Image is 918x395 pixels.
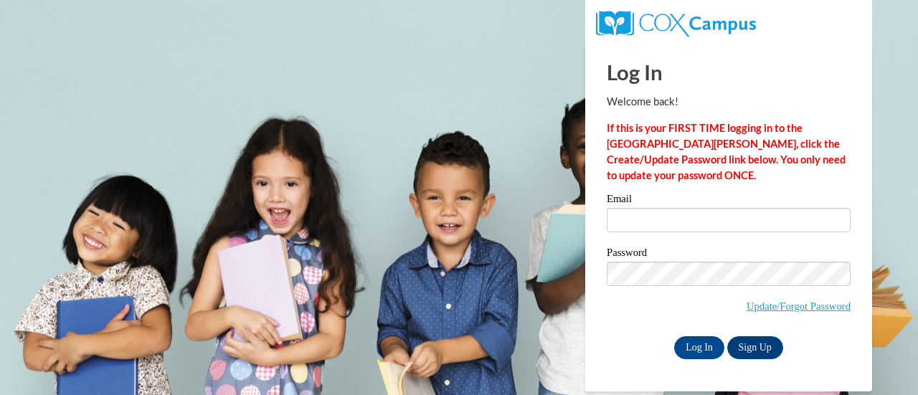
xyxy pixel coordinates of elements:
strong: If this is your FIRST TIME logging in to the [GEOGRAPHIC_DATA][PERSON_NAME], click the Create/Upd... [607,122,846,181]
input: Log In [674,336,724,359]
a: Update/Forgot Password [747,300,851,312]
h1: Log In [607,57,851,87]
img: COX Campus [596,11,756,37]
a: COX Campus [596,16,756,29]
label: Email [607,194,851,208]
label: Password [607,247,851,262]
p: Welcome back! [607,94,851,110]
a: Sign Up [727,336,783,359]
